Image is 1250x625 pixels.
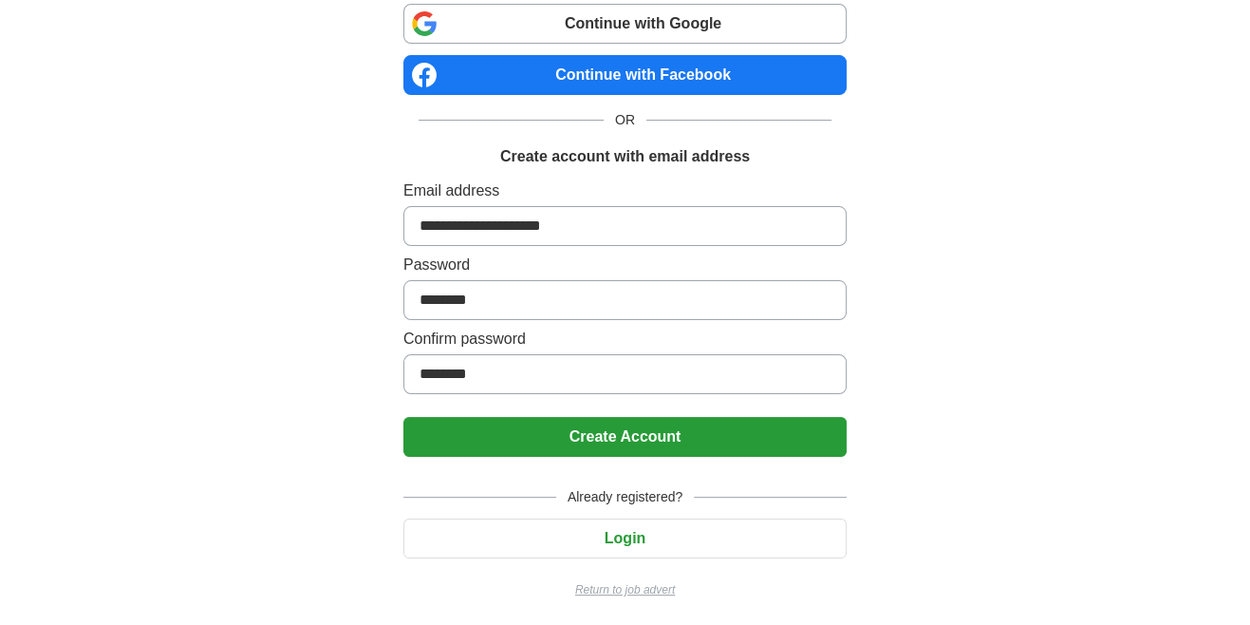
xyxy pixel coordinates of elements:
button: Create Account [403,417,847,457]
h1: Create account with email address [500,145,750,168]
a: Continue with Facebook [403,55,847,95]
label: Email address [403,180,847,202]
a: Continue with Google [403,4,847,44]
a: Login [403,530,847,546]
label: Password [403,254,847,276]
span: Already registered? [556,487,694,507]
label: Confirm password [403,328,847,350]
a: Return to job advert [403,581,847,598]
span: OR [604,110,646,130]
button: Login [403,519,847,559]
